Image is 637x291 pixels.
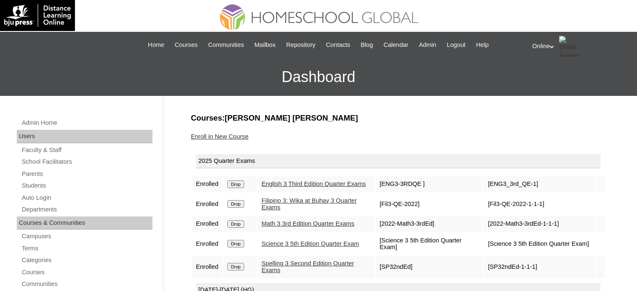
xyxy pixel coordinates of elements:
span: Home [148,40,164,50]
a: Math 3 3rd Edition Quarter Exams [262,220,355,227]
a: Auto Login [21,193,152,203]
input: Drop [227,263,244,270]
a: Enroll in New Course [191,133,249,140]
td: [Fil3-QE-2022-1-1-1] [484,193,595,215]
a: Repository [282,40,320,50]
h3: Courses:[PERSON_NAME] [PERSON_NAME] [191,113,606,124]
span: Contacts [326,40,350,50]
a: Communities [204,40,248,50]
input: Drop [227,180,244,188]
a: Communities [21,279,152,289]
a: Parents [21,169,152,179]
span: Mailbox [255,40,276,50]
a: Blog [356,40,377,50]
a: English 3 Third Edition Quarter Exams [262,180,366,187]
span: Calendar [384,40,408,50]
td: [ENG3-3RDQE ] [376,176,483,192]
a: Admin Home [21,118,152,128]
td: Enrolled [192,233,223,255]
a: Courses [170,40,202,50]
a: Home [144,40,168,50]
a: Logout [443,40,470,50]
td: Enrolled [192,256,223,278]
a: Spelling 3 Second Edition Quarter Exams [262,260,354,274]
td: [SP32ndEd] [376,256,483,278]
a: Campuses [21,231,152,242]
td: [Science 3 5th Edition Quarter Exam] [484,233,595,255]
h3: Dashboard [4,58,633,96]
a: Admin [415,40,441,50]
span: Courses [175,40,198,50]
a: Courses [21,267,152,278]
div: Online [532,36,629,57]
td: [2022-Math3-3rdEd-1-1-1] [484,216,595,232]
td: [Fil3-QE-2022] [376,193,483,215]
input: Drop [227,220,244,228]
a: Filipino 3: Wika at Buhay 3 Quarter Exams [262,197,357,211]
img: Online Academy [559,36,580,57]
span: Admin [419,40,436,50]
td: [ENG3_3rd_QE-1] [484,176,595,192]
input: Drop [227,240,244,247]
a: Help [472,40,493,50]
td: [Science 3 5th Edition Quarter Exam] [376,233,483,255]
td: Enrolled [192,216,223,232]
div: Courses & Communities [17,216,152,230]
span: Repository [286,40,315,50]
span: Logout [447,40,466,50]
a: School Facilitators [21,157,152,167]
span: Communities [208,40,244,50]
td: [2022-Math3-3rdEd] [376,216,483,232]
span: Help [476,40,489,50]
a: Students [21,180,152,191]
input: Drop [227,200,244,208]
div: Users [17,130,152,143]
a: Mailbox [250,40,280,50]
a: Science 3 5th Edition Quarter Exam [262,240,359,247]
a: Calendar [379,40,413,50]
a: Faculty & Staff [21,145,152,155]
a: Categories [21,255,152,265]
img: logo-white.png [4,4,71,27]
td: [SP32ndEd-1-1-1] [484,256,595,278]
td: Enrolled [192,176,223,192]
div: 2025 Quarter Exams [196,154,601,168]
a: Departments [21,204,152,215]
span: Blog [361,40,373,50]
a: Contacts [322,40,354,50]
a: Terms [21,243,152,254]
td: Enrolled [192,193,223,215]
